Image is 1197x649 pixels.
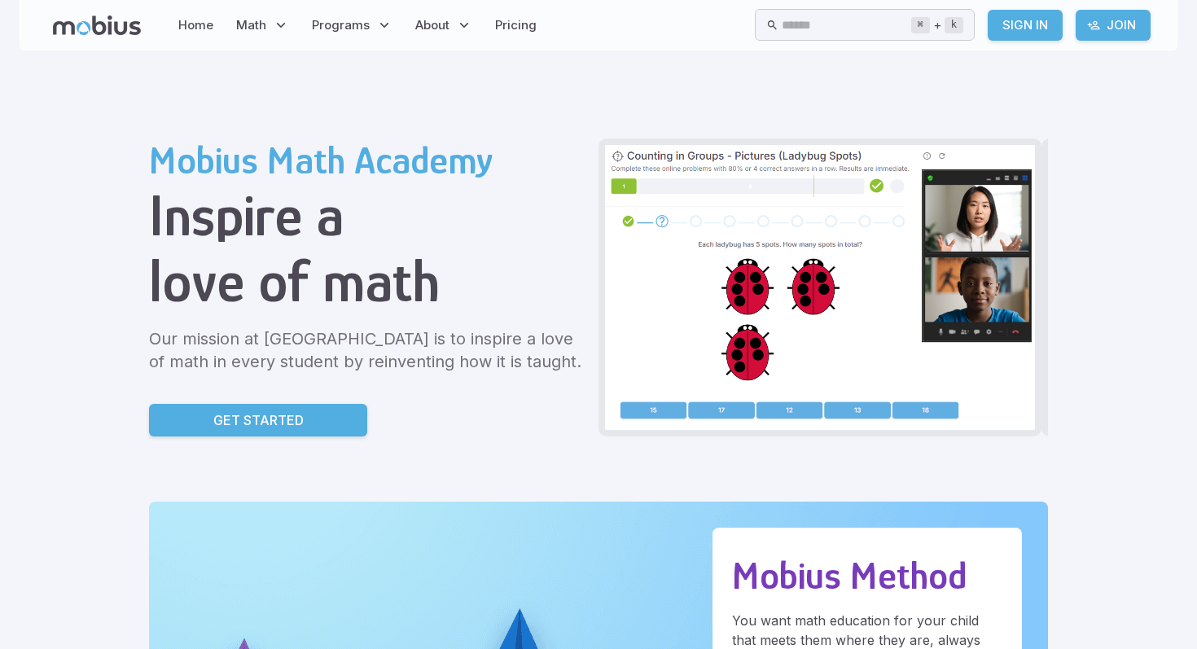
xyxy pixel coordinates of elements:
[1076,10,1151,41] a: Join
[149,248,585,314] h1: love of math
[911,17,930,33] kbd: ⌘
[173,7,218,44] a: Home
[945,17,963,33] kbd: k
[149,138,585,182] h2: Mobius Math Academy
[236,16,266,34] span: Math
[213,410,304,430] p: Get Started
[911,15,963,35] div: +
[415,16,449,34] span: About
[149,327,585,373] p: Our mission at [GEOGRAPHIC_DATA] is to inspire a love of math in every student by reinventing how...
[732,554,1002,598] h2: Mobius Method
[605,145,1035,430] img: Grade 2 Class
[149,182,585,248] h1: Inspire a
[312,16,370,34] span: Programs
[988,10,1063,41] a: Sign In
[490,7,541,44] a: Pricing
[149,404,367,436] a: Get Started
